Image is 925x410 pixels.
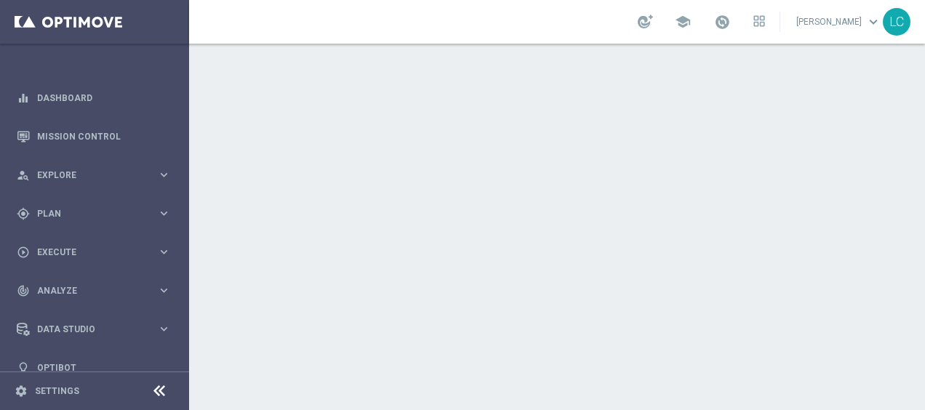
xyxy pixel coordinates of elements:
div: Explore [17,169,157,182]
div: Analyze [17,284,157,297]
span: Execute [37,248,157,257]
button: track_changes Analyze keyboard_arrow_right [16,285,172,297]
div: Plan [17,207,157,220]
div: Mission Control [17,117,171,156]
span: Data Studio [37,325,157,334]
div: Optibot [17,348,171,387]
a: Settings [35,387,79,395]
i: lightbulb [17,361,30,374]
div: Execute [17,246,157,259]
button: Mission Control [16,131,172,142]
i: keyboard_arrow_right [157,206,171,220]
button: play_circle_outline Execute keyboard_arrow_right [16,246,172,258]
div: LC [883,8,910,36]
i: play_circle_outline [17,246,30,259]
button: lightbulb Optibot [16,362,172,374]
span: Analyze [37,286,157,295]
i: gps_fixed [17,207,30,220]
i: keyboard_arrow_right [157,168,171,182]
i: track_changes [17,284,30,297]
button: person_search Explore keyboard_arrow_right [16,169,172,181]
i: settings [15,385,28,398]
span: Plan [37,209,157,218]
a: Dashboard [37,79,171,117]
i: person_search [17,169,30,182]
i: equalizer [17,92,30,105]
button: Data Studio keyboard_arrow_right [16,323,172,335]
span: keyboard_arrow_down [865,14,881,30]
a: Optibot [37,348,171,387]
i: keyboard_arrow_right [157,284,171,297]
button: gps_fixed Plan keyboard_arrow_right [16,208,172,220]
div: Dashboard [17,79,171,117]
i: keyboard_arrow_right [157,322,171,336]
a: [PERSON_NAME]keyboard_arrow_down [795,11,883,33]
span: Explore [37,171,157,180]
span: school [675,14,691,30]
i: keyboard_arrow_right [157,245,171,259]
button: equalizer Dashboard [16,92,172,104]
div: Data Studio [17,323,157,336]
a: Mission Control [37,117,171,156]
